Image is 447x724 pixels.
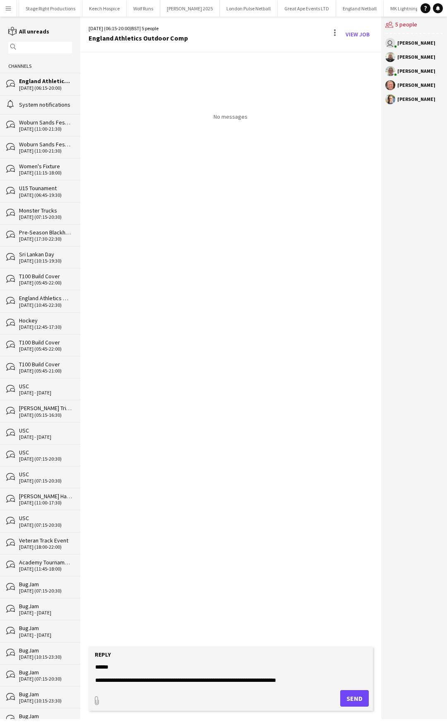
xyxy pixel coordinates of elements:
[19,272,72,280] div: T100 Build Cover
[19,214,72,220] div: [DATE] (07:15-20:30)
[19,361,72,368] div: T100 Build Cover
[19,434,72,440] div: [DATE] - [DATE]
[19,251,72,258] div: Sri Lankan Day
[19,537,72,544] div: Veteran Track Event
[19,346,72,352] div: [DATE] (05:45-22:00)
[19,207,72,214] div: Monster Trucks
[19,236,72,242] div: [DATE] (17:30-22:30)
[89,34,188,42] div: England Athletics Outdoor Comp
[19,632,72,638] div: [DATE] - [DATE]
[19,294,72,302] div: England Athletics Outdoor Comp
[19,148,72,154] div: [DATE] (11:00-21:30)
[19,0,82,17] button: Stage Right Productions
[19,141,72,148] div: Woburn Sands Festival
[336,0,384,17] button: England Netball
[127,0,160,17] button: Wolf Runs
[19,566,72,572] div: [DATE] (11:45-18:00)
[19,119,72,126] div: Woburn Sands Festival
[19,669,72,676] div: BugJam
[19,581,72,588] div: BugJam
[19,390,72,396] div: [DATE] - [DATE]
[8,28,49,35] a: All unreads
[160,0,220,17] button: [PERSON_NAME] 2025
[19,522,72,528] div: [DATE] (07:15-20:30)
[19,712,72,720] div: BugJam
[19,258,72,264] div: [DATE] (10:15-19:30)
[19,602,72,610] div: BugJam
[89,25,188,32] div: [DATE] (06:15-20:00) | 5 people
[19,500,72,506] div: [DATE] (11:00-17:30)
[19,280,72,286] div: [DATE] (05:45-22:00)
[82,0,127,17] button: Keech Hospice
[397,83,435,88] div: [PERSON_NAME]
[397,55,435,60] div: [PERSON_NAME]
[19,229,72,236] div: Pre-Season Blackheath
[19,514,72,522] div: USC
[19,559,72,566] div: Academy Tournament
[397,69,435,74] div: [PERSON_NAME]
[19,324,72,330] div: [DATE] (12:45-17:30)
[19,654,72,660] div: [DATE] (10:15-23:30)
[19,471,72,478] div: USC
[19,412,72,418] div: [DATE] (05:15-16:30)
[19,404,72,412] div: [PERSON_NAME] Triathlon
[95,651,111,658] label: Reply
[214,113,248,120] p: No messages
[19,192,72,198] div: [DATE] (06:45-19:30)
[19,427,72,434] div: USC
[220,0,278,17] button: London Pulse Netball
[340,690,369,707] button: Send
[19,698,72,704] div: [DATE] (10:15-23:30)
[19,691,72,698] div: BugJam
[19,544,72,550] div: [DATE] (18:00-22:00)
[19,184,72,192] div: U15 Tounament
[19,302,72,308] div: [DATE] (10:45-22:30)
[342,28,373,41] a: View Job
[19,456,72,462] div: [DATE] (07:15-20:30)
[19,170,72,176] div: [DATE] (11:15-18:00)
[19,492,72,500] div: [PERSON_NAME] Happiness Family FUN Day 2025
[19,478,72,484] div: [DATE] (07:15-20:30)
[19,101,72,108] div: System notifications
[385,17,443,34] div: 5 people
[19,368,72,374] div: [DATE] (05:45-21:00)
[19,162,72,170] div: Women's Fixture
[19,610,72,616] div: [DATE] - [DATE]
[19,676,72,682] div: [DATE] (07:15-20:30)
[19,588,72,594] div: [DATE] (07:15-20:30)
[19,382,72,390] div: USC
[131,25,139,31] span: BST
[19,126,72,132] div: [DATE] (11:00-21:30)
[19,339,72,346] div: T100 Build Cover
[19,85,72,91] div: [DATE] (06:15-20:00)
[19,77,72,85] div: England Athletics Outdoor Comp
[397,97,435,102] div: [PERSON_NAME]
[19,647,72,654] div: BugJam
[19,449,72,456] div: USC
[397,41,435,45] div: [PERSON_NAME]
[19,317,72,324] div: Hockey
[384,0,425,17] button: MK Lightning
[278,0,336,17] button: Great Ape Events LTD
[19,624,72,632] div: BugJam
